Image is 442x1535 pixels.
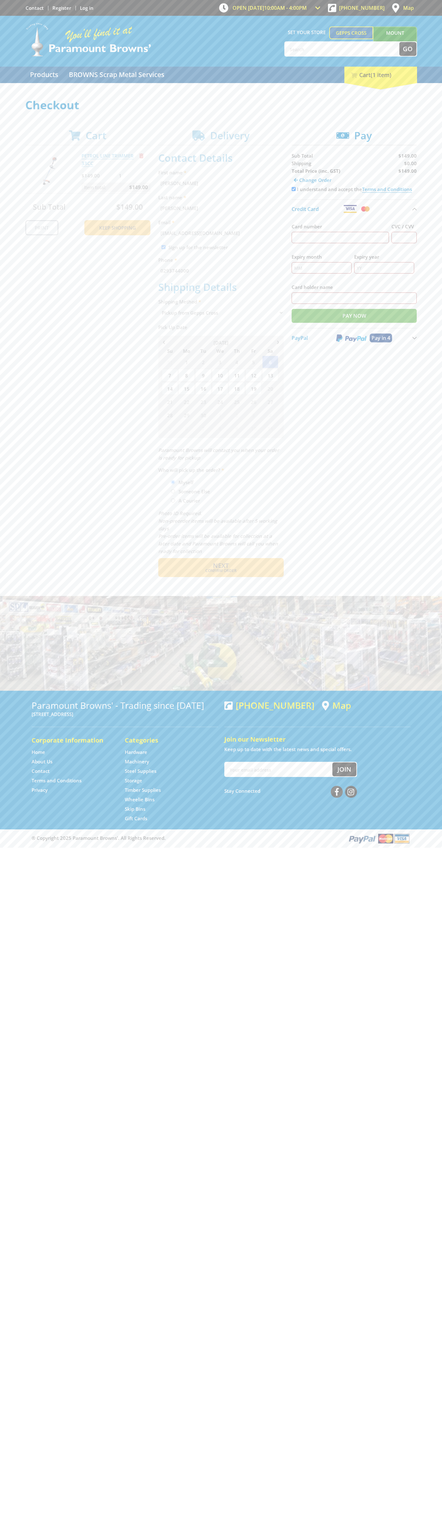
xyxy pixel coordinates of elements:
a: Go to the Timber Supplies page [125,787,161,793]
label: Card number [292,223,389,230]
span: Pay [354,129,372,142]
img: PayPal [336,334,366,342]
button: Join [332,762,356,776]
span: Shipping [292,160,311,166]
a: Go to the BROWNS Scrap Metal Services page [64,67,169,83]
a: Go to the Products page [25,67,63,83]
div: [PHONE_NUMBER] [224,700,314,710]
label: Card holder name [292,283,417,291]
span: Credit Card [292,206,319,213]
a: Go to the Wheelie Bins page [125,796,154,803]
h5: Categories [125,736,205,745]
img: Paramount Browns' [25,22,152,57]
h5: Join our Newsletter [224,735,411,744]
a: Go to the Privacy page [32,787,48,793]
span: 10:00am - 4:00pm [264,4,307,11]
div: ® Copyright 2025 Paramount Browns'. All Rights Reserved. [25,833,417,844]
button: PayPal Pay in 4 [292,328,417,347]
a: Go to the registration page [52,5,71,11]
img: Mastercard [360,205,371,213]
a: View a map of Gepps Cross location [322,700,351,711]
input: Please accept the terms and conditions. [292,187,296,191]
label: I understand and accept the [297,186,412,193]
a: Mount [PERSON_NAME] [373,27,417,51]
a: Go to the Machinery page [125,758,149,765]
div: Stay Connected [224,783,357,798]
a: Log in [80,5,94,11]
img: Visa [343,205,357,213]
input: YY [354,262,414,274]
span: Sub Total [292,153,313,159]
span: Change Order [299,177,331,183]
span: OPEN [DATE] [233,4,307,11]
a: Terms and Conditions [362,186,412,193]
a: Change Order [292,175,334,185]
span: PayPal [292,334,308,341]
strong: Total Price (inc. GST) [292,168,340,174]
input: Your email address [225,762,332,776]
p: Keep up to date with the latest news and special offers. [224,745,411,753]
a: Go to the Steel Supplies page [125,768,156,774]
label: Expiry month [292,253,352,261]
span: Pay in 4 [372,334,390,341]
h5: Corporate Information [32,736,112,745]
button: Go [399,42,416,56]
input: MM [292,262,352,274]
input: Pay Now [292,309,417,323]
span: $149.00 [398,153,417,159]
h1: Checkout [25,99,417,111]
label: Expiry year [354,253,414,261]
a: Go to the Contact page [32,768,50,774]
span: Set your store [284,27,330,38]
img: PayPal, Mastercard, Visa accepted [348,833,411,844]
a: Go to the About Us page [32,758,52,765]
label: CVC / CVV [391,223,417,230]
a: Go to the Hardware page [125,749,147,755]
p: [STREET_ADDRESS] [32,710,218,718]
a: Go to the Terms and Conditions page [32,777,82,784]
input: Search [285,42,399,56]
a: Go to the Gift Cards page [125,815,147,822]
div: Cart [344,67,417,83]
a: Go to the Storage page [125,777,142,784]
span: (1 item) [371,71,391,79]
a: Go to the Home page [32,749,45,755]
a: Gepps Cross [329,27,373,39]
button: Credit Card [292,199,417,218]
strong: $149.00 [398,168,417,174]
a: Go to the Skip Bins page [125,806,145,812]
a: Go to the Contact page [26,5,44,11]
span: $0.00 [404,160,417,166]
h3: Paramount Browns' - Trading since [DATE] [32,700,218,710]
